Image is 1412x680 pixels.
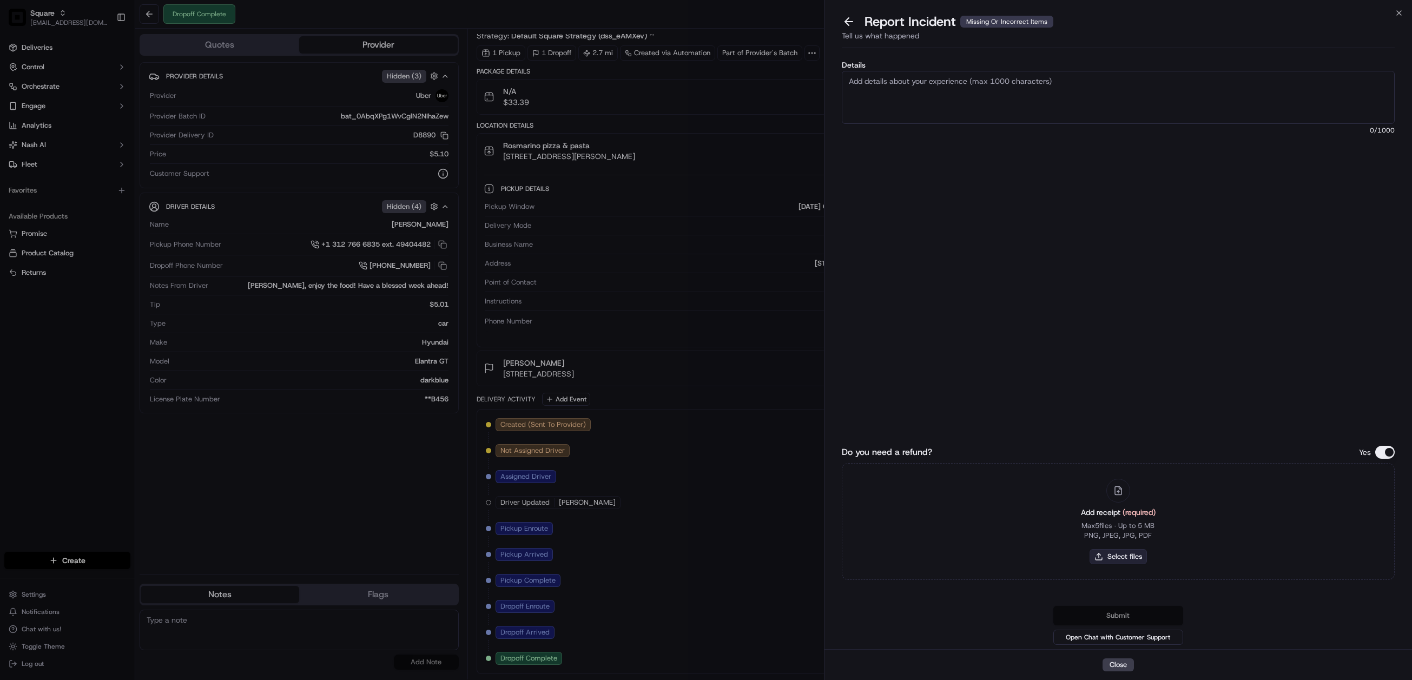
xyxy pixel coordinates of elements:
[6,153,87,173] a: 📗Knowledge Base
[865,13,1053,30] p: Report Incident
[11,11,32,33] img: Nash
[1359,447,1371,458] p: Yes
[842,61,1395,69] label: Details
[22,157,83,168] span: Knowledge Base
[37,115,137,123] div: We're available if you need us!
[108,184,131,192] span: Pylon
[1081,521,1154,531] p: Max 5 files ∙ Up to 5 MB
[960,16,1053,28] div: Missing Or Incorrect Items
[11,44,197,61] p: Welcome 👋
[1084,531,1152,540] p: PNG, JPEG, JPG, PDF
[37,104,177,115] div: Start new chat
[1090,549,1147,564] button: Select files
[1081,507,1156,517] span: Add receipt
[102,157,174,168] span: API Documentation
[842,446,932,459] label: Do you need a refund?
[184,107,197,120] button: Start new chat
[1053,630,1183,645] button: Open Chat with Customer Support
[28,70,195,82] input: Got a question? Start typing here...
[76,183,131,192] a: Powered byPylon
[11,104,30,123] img: 1736555255976-a54dd68f-1ca7-489b-9aae-adbdc363a1c4
[87,153,178,173] a: 💻API Documentation
[1123,507,1156,517] span: (required)
[842,30,1395,48] div: Tell us what happened
[11,159,19,167] div: 📗
[1103,658,1134,671] button: Close
[842,126,1395,135] span: 0 /1000
[91,159,100,167] div: 💻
